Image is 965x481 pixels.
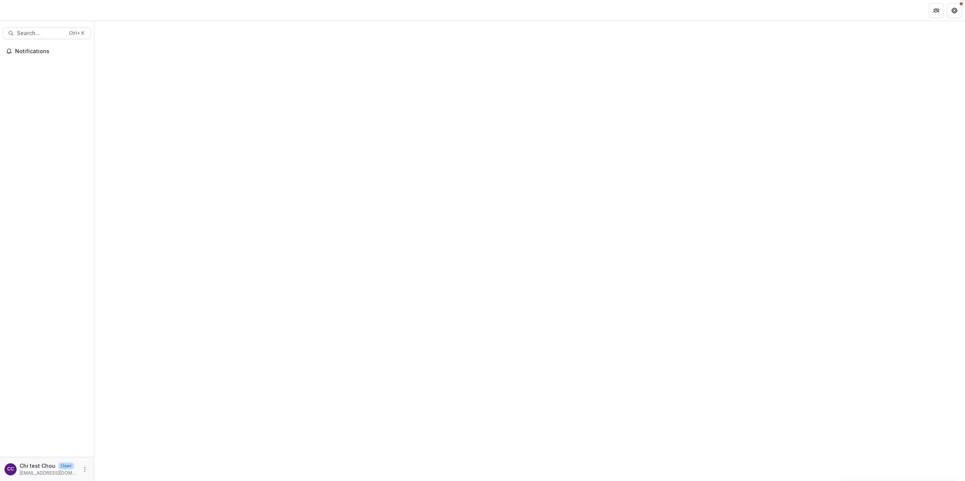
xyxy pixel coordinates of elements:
[3,27,91,39] button: Search...
[929,3,944,18] button: Partners
[80,465,89,474] button: More
[20,470,77,476] p: [EMAIL_ADDRESS][DOMAIN_NAME]
[15,48,88,55] span: Notifications
[20,462,55,470] p: Chi test Chou
[58,463,74,469] p: User
[17,30,64,37] span: Search...
[67,29,86,37] div: Ctrl + K
[947,3,962,18] button: Get Help
[97,5,129,16] nav: breadcrumb
[3,45,91,57] button: Notifications
[7,467,14,472] div: Chi test Chou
